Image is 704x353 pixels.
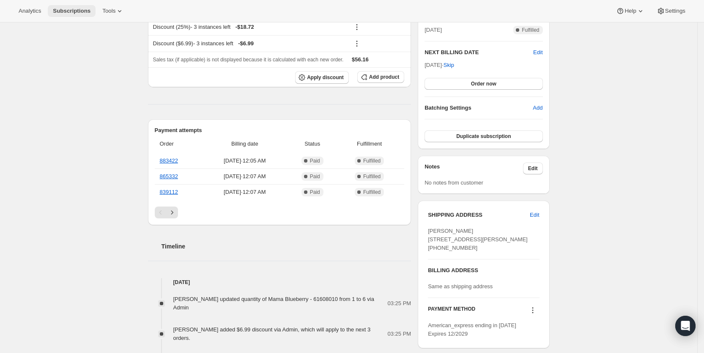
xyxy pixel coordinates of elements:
[153,39,345,48] div: Discount ($6.99) - 3 instances left
[428,266,539,275] h3: BILLING ADDRESS
[48,5,96,17] button: Subscriptions
[153,57,344,63] span: Sales tax (if applicable) is not displayed because it is calculated with each new order.
[425,130,542,142] button: Duplicate subscription
[236,23,254,31] span: - $18.72
[204,140,285,148] span: Billing date
[438,58,459,72] button: Skip
[173,296,374,311] span: [PERSON_NAME] updated quantity of Mama Blueberry - 61608010 from 1 to 6 via Admin
[340,140,399,148] span: Fulfillment
[611,5,649,17] button: Help
[428,322,516,337] span: American_express ending in [DATE] Expires 12/2029
[53,8,90,14] span: Subscriptions
[428,306,475,317] h3: PAYMENT METHOD
[153,23,345,31] div: Discount (25%) - 3 instances left
[533,104,542,112] span: Add
[369,74,399,80] span: Add product
[471,80,496,87] span: Order now
[533,48,542,57] button: Edit
[148,278,411,287] h4: [DATE]
[530,211,539,219] span: Edit
[425,48,533,57] h2: NEXT BILLING DATE
[675,316,696,336] div: Open Intercom Messenger
[310,189,320,196] span: Paid
[363,189,381,196] span: Fulfilled
[525,208,544,222] button: Edit
[102,8,115,14] span: Tools
[238,39,254,48] span: - $6.99
[665,8,685,14] span: Settings
[425,26,442,34] span: [DATE]
[162,242,411,251] h2: Timeline
[528,101,548,115] button: Add
[425,78,542,90] button: Order now
[295,71,349,84] button: Apply discount
[428,211,530,219] h3: SHIPPING ADDRESS
[363,173,381,180] span: Fulfilled
[428,228,528,251] span: [PERSON_NAME] [STREET_ADDRESS][PERSON_NAME] [PHONE_NUMBER]
[19,8,41,14] span: Analytics
[160,173,178,179] a: 865332
[528,165,538,172] span: Edit
[625,8,636,14] span: Help
[97,5,129,17] button: Tools
[523,163,543,174] button: Edit
[363,157,381,164] span: Fulfilled
[425,163,523,174] h3: Notes
[166,207,178,218] button: Next
[652,5,690,17] button: Settings
[290,140,334,148] span: Status
[388,299,411,308] span: 03:25 PM
[204,172,285,181] span: [DATE] · 12:07 AM
[388,330,411,338] span: 03:25 PM
[522,27,539,33] span: Fulfilled
[204,157,285,165] span: [DATE] · 12:05 AM
[155,135,202,153] th: Order
[310,173,320,180] span: Paid
[160,189,178,195] a: 839112
[444,61,454,69] span: Skip
[352,56,369,63] span: $56.16
[155,126,405,135] h2: Payment attempts
[456,133,511,140] span: Duplicate subscription
[425,179,483,186] span: No notes from customer
[428,283,493,290] span: Same as shipping address
[14,5,46,17] button: Analytics
[155,207,405,218] nav: Pagination
[204,188,285,196] span: [DATE] · 12:07 AM
[160,157,178,164] a: 883422
[310,157,320,164] span: Paid
[425,62,454,68] span: [DATE] ·
[357,71,404,83] button: Add product
[173,326,371,341] span: [PERSON_NAME] added $6.99 discount via Admin, which will apply to the next 3 orders.
[307,74,344,81] span: Apply discount
[425,104,533,112] h6: Batching Settings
